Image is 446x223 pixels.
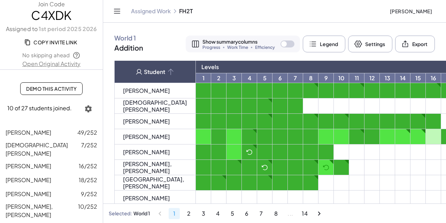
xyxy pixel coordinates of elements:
[26,39,77,45] span: Copy Invite Link
[257,83,272,98] td: solved with 3 out of 3 stars
[242,129,257,144] td: solved with 3 out of 3 stars
[123,148,170,156] a: [PERSON_NAME]
[6,203,53,218] span: [PERSON_NAME], [PERSON_NAME]
[303,36,345,52] button: Legend
[211,73,226,83] a: 2
[26,86,77,92] span: Demo This Activity
[272,160,288,175] td: solved with 3 out of 3 stars
[242,175,257,191] td: solved with 3 out of 3 stars
[230,210,234,217] span: 5
[272,98,288,114] td: solved with 3 out of 3 stars
[169,208,180,219] button: Page 1, Current page
[201,210,205,217] span: 3
[348,36,392,52] button: Settings
[212,208,223,219] button: Go to page 4
[384,5,438,17] button: [PERSON_NAME]
[242,83,257,98] td: solved with 3 out of 3 stars
[241,208,252,219] button: Go to page 6
[227,208,238,219] button: Go to page 5
[364,114,380,129] td: solved with 3 out of 3 stars
[226,160,242,175] td: solved with 3 out of 3 stars
[303,73,318,83] a: 8
[303,160,318,175] td: solved with 3 out of 3 stars
[288,98,303,114] td: solved with 3 out of 3 stars
[270,208,282,219] button: Go to page 8
[364,129,380,144] td: solved with 3 out of 3 stars
[131,8,171,15] a: Assigned Work
[380,129,395,144] td: solved with 2 out of 3 stars
[120,68,190,76] span: Student
[380,83,395,98] td: solved with 3 out of 3 stars
[318,114,334,129] td: solved with 3 out of 3 stars
[318,160,334,175] td: made many attempts; solved with 2 out of 3 stars
[111,6,123,17] button: Toggle navigation
[364,83,380,98] td: solved with 3 out of 3 stars
[226,129,242,144] td: solved with 2 out of 3 stars
[334,160,349,175] td: solved with 3 out of 3 stars
[211,83,226,98] td: solved with 3 out of 3 stars
[187,210,191,217] span: 2
[257,175,272,191] td: solved with 3 out of 3 stars
[196,129,211,144] td: solved with 2 out of 3 stars
[196,83,211,98] td: solved with 3 out of 3 stars
[242,114,257,129] td: solved with 3 out of 3 stars
[256,208,267,219] button: Go to page 7
[303,83,318,98] td: solved with 3 out of 3 stars
[245,210,249,217] span: 6
[183,208,194,219] button: Go to page 2
[198,208,209,219] button: Go to page 3
[226,98,242,114] td: solved with 3 out of 3 stars
[349,83,364,98] td: solved with 3 out of 3 stars
[133,210,150,216] div: World 1
[426,83,441,98] td: solved with 3 out of 3 stars
[202,45,275,50] div: Progress Work Time Efficiency
[334,83,349,98] td: solved with 3 out of 3 stars
[6,162,51,170] span: [PERSON_NAME]
[6,190,51,198] span: [PERSON_NAME]
[318,73,333,83] a: 9
[196,144,211,160] td: solved with 3 out of 3 stars
[77,128,97,137] span: 49/252
[395,129,410,144] td: solved with 2 out of 3 stars
[211,129,226,144] td: solved with 3 out of 3 stars
[426,114,441,129] td: solved with 3 out of 3 stars
[20,82,83,95] a: Demo This Activity
[242,98,257,114] td: solved with 3 out of 3 stars
[78,202,97,219] span: 10/252
[196,175,211,191] td: solved with 3 out of 3 stars
[257,98,272,114] td: solved with 3 out of 3 stars
[380,73,395,83] a: 13
[303,144,318,160] td: solved with 3 out of 3 stars
[114,43,143,52] div: Addition
[334,114,349,129] td: solved with 3 out of 3 stars
[196,73,211,83] a: 1
[123,194,170,202] a: [PERSON_NAME]
[318,129,334,144] td: solved with 2 out of 3 stars
[173,210,176,217] span: 1
[314,208,325,219] button: Next page
[109,210,132,216] div: Selected:
[6,176,51,184] span: [PERSON_NAME]
[380,114,395,129] td: solved with 3 out of 3 stars
[38,25,97,33] a: 1st period 2025 2026
[79,162,97,170] span: 16/252
[426,129,441,144] td: solved with 1 out of 3 stars
[299,208,310,219] button: Go to page 14
[257,160,272,175] td: made many attempts; solved with 3 out of 3 stars
[211,114,226,129] td: solved with 3 out of 3 stars
[123,118,170,125] a: [PERSON_NAME]
[410,129,426,144] td: solved with 2 out of 3 stars
[216,210,220,217] span: 4
[81,141,97,158] span: 7/252
[6,141,68,157] span: [DEMOGRAPHIC_DATA][PERSON_NAME]
[395,114,410,129] td: solved with 3 out of 3 stars
[303,175,318,191] td: solved with 3 out of 3 stars
[226,175,242,191] td: solved with 3 out of 3 stars
[226,83,242,98] td: solved with 3 out of 3 stars
[334,129,349,144] td: solved with 2 out of 3 stars
[123,176,184,190] a: [GEOGRAPHIC_DATA], [PERSON_NAME]
[211,144,226,160] td: solved with 3 out of 3 stars
[81,190,97,198] span: 9/252
[426,73,441,83] a: 16
[257,114,272,129] td: solved with 3 out of 3 stars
